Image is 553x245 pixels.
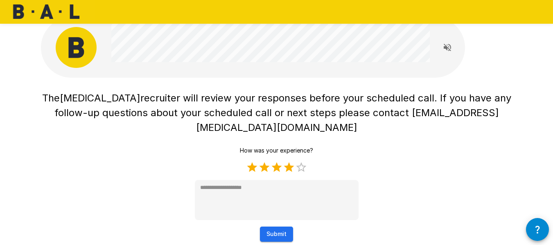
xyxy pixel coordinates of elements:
[439,39,456,56] button: Read questions aloud
[54,92,514,133] span: recruiter will review your responses before your scheduled call. If you have any follow-up questi...
[60,92,140,104] span: [MEDICAL_DATA]
[42,92,60,104] span: The
[240,146,313,155] p: How was your experience?
[56,27,97,68] img: bal_avatar.png
[260,227,293,242] button: Submit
